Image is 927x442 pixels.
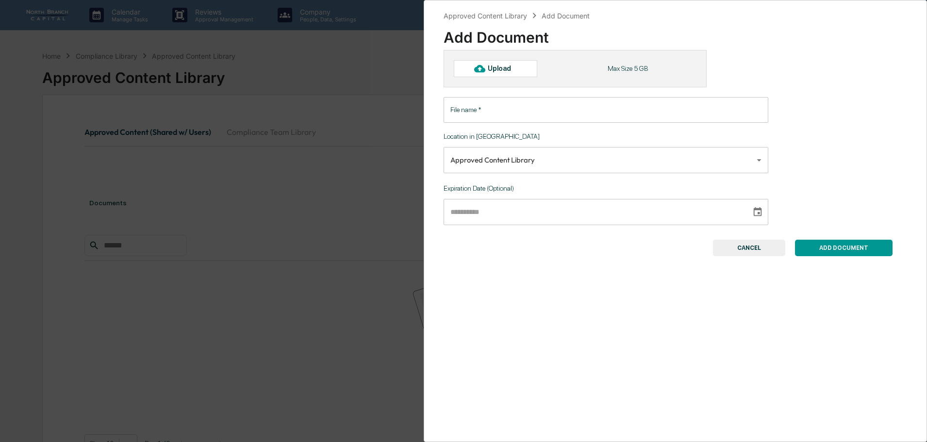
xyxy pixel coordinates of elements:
p: Expiration Date (Optional) [444,184,768,192]
div: Max Size 5 GB [608,65,648,72]
div: Approved Content Library [444,12,527,20]
button: Choose date [748,203,767,221]
button: CANCEL [713,240,785,256]
button: ADD DOCUMENT [795,240,893,256]
div: Upload [488,65,519,72]
div: Add Document [542,12,590,20]
div: Approved Content Library [444,147,768,173]
div: Add Document [444,21,907,46]
p: Location in [GEOGRAPHIC_DATA] [444,132,768,140]
iframe: Open customer support [896,410,922,436]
